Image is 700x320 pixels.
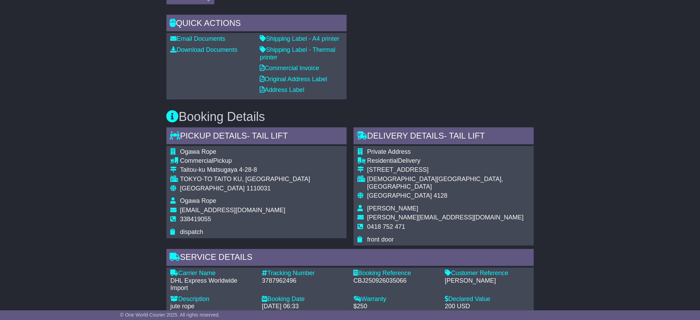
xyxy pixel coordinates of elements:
[171,46,238,53] a: Download Documents
[260,65,319,72] a: Commercial Invoice
[367,224,405,230] span: 0418 752 471
[180,148,217,155] span: Ogawa Rope
[354,296,438,303] div: Warranty
[171,296,255,303] div: Description
[367,176,530,191] div: [DEMOGRAPHIC_DATA][GEOGRAPHIC_DATA], [GEOGRAPHIC_DATA]
[262,270,347,277] div: Tracking Number
[180,158,213,164] span: Commercial
[367,236,394,243] span: front door
[166,128,347,146] div: Pickup Details
[166,110,534,124] h3: Booking Details
[367,148,411,155] span: Private Address
[171,303,255,311] div: jute rope
[180,176,310,183] div: TOKYO-TO TAITO KU, [GEOGRAPHIC_DATA]
[120,312,220,318] span: © One World Courier 2025. All rights reserved.
[354,303,438,311] div: $250
[171,35,226,42] a: Email Documents
[180,158,310,165] div: Pickup
[445,296,530,303] div: Declared Value
[166,15,347,34] div: Quick Actions
[434,192,448,199] span: 4128
[247,131,288,140] span: - Tail Lift
[444,131,485,140] span: - Tail Lift
[367,167,530,174] div: [STREET_ADDRESS]
[171,277,255,292] div: DHL Express Worldwide Import
[354,270,438,277] div: Booking Reference
[445,277,530,285] div: [PERSON_NAME]
[354,277,438,285] div: CBJ250926035066
[367,158,530,165] div: Delivery
[171,270,255,277] div: Carrier Name
[260,76,327,83] a: Original Address Label
[180,216,211,223] span: 338419055
[367,214,524,221] span: [PERSON_NAME][EMAIL_ADDRESS][DOMAIN_NAME]
[354,128,534,146] div: Delivery Details
[180,185,245,192] span: [GEOGRAPHIC_DATA]
[262,277,347,285] div: 3787962496
[180,167,310,174] div: Taitou-ku Matsugaya 4-28-8
[260,46,336,61] a: Shipping Label - Thermal printer
[260,35,339,42] a: Shipping Label - A4 printer
[180,229,203,236] span: dispatch
[260,86,305,93] a: Address Label
[445,303,530,311] div: 200 USD
[367,205,419,212] span: [PERSON_NAME]
[367,192,432,199] span: [GEOGRAPHIC_DATA]
[445,270,530,277] div: Customer Reference
[367,158,398,164] span: Residential
[180,198,217,205] span: Ogawa Rope
[262,296,347,303] div: Booking Date
[262,303,347,311] div: [DATE] 06:33
[247,185,271,192] span: 1110031
[166,249,534,268] div: Service Details
[180,207,286,214] span: [EMAIL_ADDRESS][DOMAIN_NAME]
